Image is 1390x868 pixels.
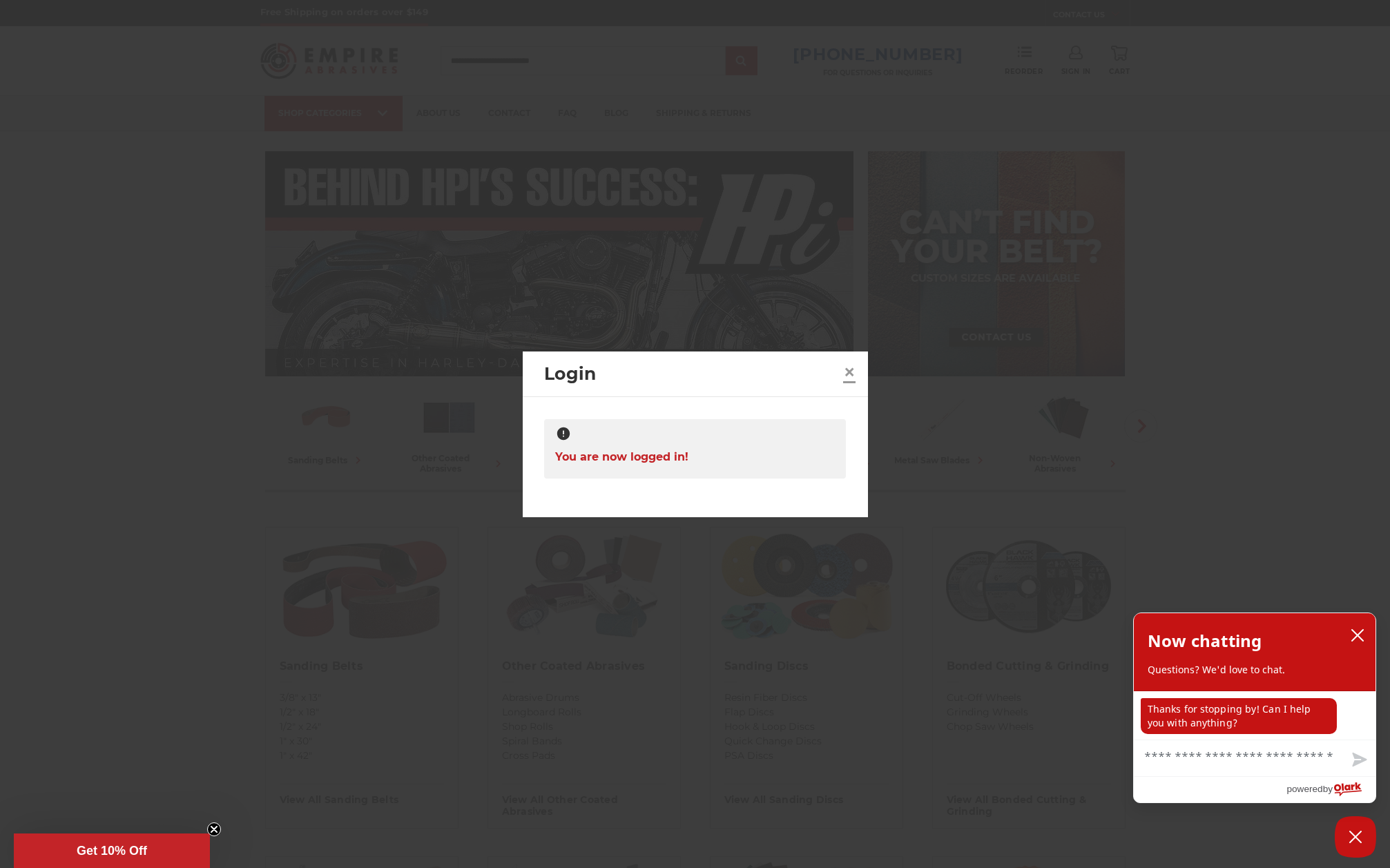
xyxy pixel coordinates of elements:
[1286,780,1322,798] span: powered
[1346,625,1369,646] button: close chatbox
[1148,663,1362,677] p: Questions? We'd love to chat.
[1141,698,1337,734] p: Thanks for stopping by! Can I help you with anything?
[14,833,210,868] div: Get 10% OffClose teaser
[1286,777,1375,802] a: Powered by Olark
[1148,627,1262,655] h2: Now chatting
[1341,744,1375,776] button: Send message
[1323,780,1333,798] span: by
[1134,691,1375,740] div: chat
[1133,613,1376,803] div: olark chatbox
[843,358,856,385] span: ×
[1335,816,1376,858] button: Close Chatbox
[77,844,147,858] span: Get 10% Off
[838,361,860,383] a: Close
[544,361,838,387] h2: Login
[207,822,221,836] button: Close teaser
[555,443,688,470] span: You are now logged in!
